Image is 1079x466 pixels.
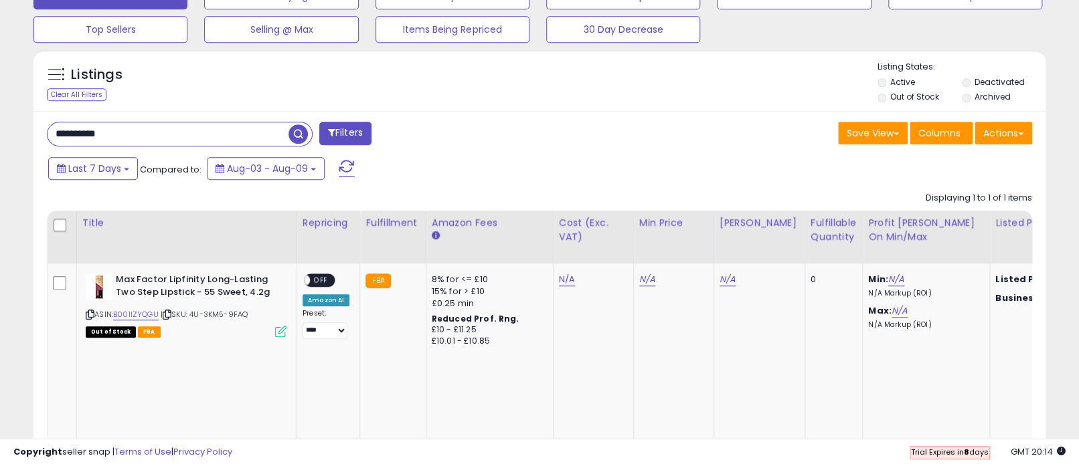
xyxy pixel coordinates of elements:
[868,216,984,244] div: Profit [PERSON_NAME] on Min/Max
[376,16,529,43] button: Items Being Repriced
[47,88,106,101] div: Clear All Filters
[48,157,138,180] button: Last 7 Days
[48,105,257,311] div: Hello everyone,I need to make some changes to my repricer, but when I enter my active ASINs in th...
[1011,445,1066,458] span: 2025-08-17 20:14 GMT
[964,447,969,457] b: 8
[365,216,420,230] div: Fulfillment
[235,5,259,29] div: Close
[639,273,655,286] a: N/A
[890,91,939,102] label: Out of Stock
[918,126,961,140] span: Columns
[432,216,548,230] div: Amazon Fees
[811,216,857,244] div: Fulfillable Quantity
[720,273,736,286] a: N/A
[33,16,187,43] button: Top Sellers
[559,216,628,244] div: Cost (Exc. VAT)
[204,16,358,43] button: Selling @ Max
[310,275,331,286] span: OFF
[868,273,888,285] b: Min:
[838,122,908,144] button: Save View
[432,230,440,242] small: Amazon Fees.
[59,133,246,304] div: I need to make some changes to my repricer, but when I enter my active ASINs in the Seller Snap s...
[138,326,161,338] span: FBA
[82,216,291,230] div: Title
[303,294,349,306] div: Amazon AI
[432,324,543,336] div: £10 - £11.25
[65,17,167,30] p: The team can also help
[365,273,390,288] small: FBA
[432,285,543,298] div: 15% for > £10
[173,445,232,458] a: Privacy Policy
[975,91,1011,102] label: Archived
[432,298,543,310] div: £0.25 min
[86,273,112,300] img: 31HdLibk7kL._SL40_.jpg
[140,163,201,176] span: Compared to:
[432,273,543,285] div: 8% for <= £10
[888,273,904,286] a: N/A
[11,322,220,390] div: We'll be back online [DATE]You'll get replies here and to[EMAIL_ADDRESS][DOMAIN_NAME].
[911,447,989,457] span: Trial Expires in days
[868,289,979,298] p: N/A Markup (ROI)
[319,122,371,145] button: Filters
[161,309,248,320] span: | SKU: 4U-3KM5-9FAQ
[639,216,708,230] div: Min Price
[878,61,1046,74] p: Listing States:
[432,336,543,347] div: £10.01 - £10.85
[546,16,700,43] button: 30 Day Decrease
[114,445,171,458] a: Terms of Use
[64,406,74,417] button: Upload attachment
[230,401,251,423] button: Send a message…
[21,330,209,382] div: We'll be back online [DATE] You'll get replies here and to .
[116,273,278,302] b: Max Factor Lipfinity Long-Lasting Two Step Lipstick - 55 Sweet, 4.2g
[11,105,257,322] div: Rodion says…
[13,446,232,459] div: seller snap | |
[86,326,136,338] span: All listings that are currently out of stock and unavailable for purchase on Amazon
[892,304,908,318] a: N/A
[975,76,1025,88] label: Deactivated
[9,5,34,31] button: go back
[863,211,990,263] th: The percentage added to the cost of goods (COGS) that forms the calculator for Min & Max prices.
[42,406,53,417] button: Gif picker
[21,406,31,417] button: Emoji picker
[86,273,286,336] div: ASIN:
[975,122,1032,144] button: Actions
[13,445,62,458] strong: Copyright
[207,157,325,180] button: Aug-03 - Aug-09
[559,273,575,286] a: N/A
[720,216,799,230] div: [PERSON_NAME]
[38,7,60,29] img: Profile image for Support
[995,273,1056,285] b: Listed Price:
[432,313,519,324] b: Reduced Prof. Rng.
[868,304,892,317] b: Max:
[11,378,256,401] textarea: Message…
[926,192,1032,205] div: Displaying 1 to 1 of 1 items
[303,309,349,339] div: Preset:
[21,357,126,381] b: [EMAIL_ADDRESS][DOMAIN_NAME]
[995,292,1069,304] b: Business Price:
[890,76,915,88] label: Active
[65,7,107,17] h1: Support
[303,216,354,230] div: Repricing
[113,309,159,320] a: B001IZYQGU
[910,122,973,144] button: Columns
[210,5,235,31] button: Home
[71,66,122,84] h5: Listings
[227,162,308,175] span: Aug-03 - Aug-09
[868,320,979,330] p: N/A Markup (ROI)
[811,273,852,285] div: 0
[68,162,121,175] span: Last 7 Days
[59,113,246,126] div: Hello everyone,
[11,322,257,419] div: Support says…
